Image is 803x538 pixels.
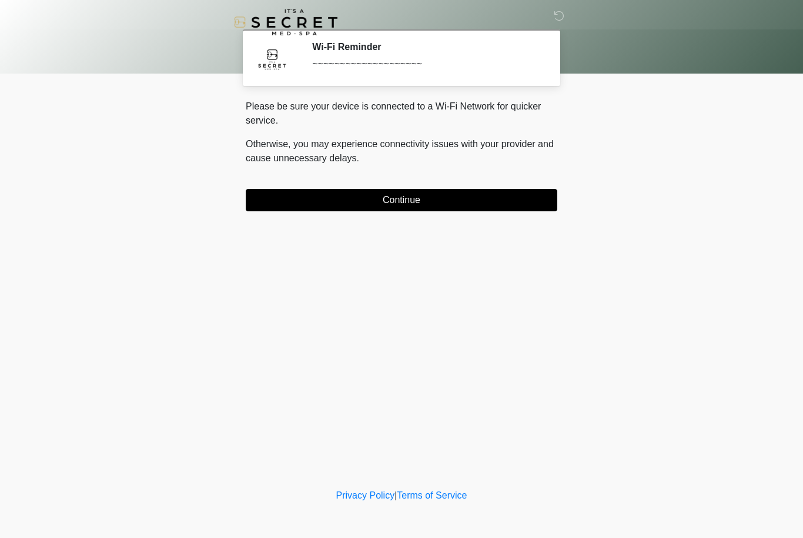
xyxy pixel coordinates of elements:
h2: Wi-Fi Reminder [312,41,540,52]
a: | [394,490,397,500]
a: Terms of Service [397,490,467,500]
p: Otherwise, you may experience connectivity issues with your provider and cause unnecessary delays [246,137,557,165]
button: Continue [246,189,557,211]
img: It's A Secret Med Spa Logo [234,9,337,35]
p: Please be sure your device is connected to a Wi-Fi Network for quicker service. [246,99,557,128]
img: Agent Avatar [255,41,290,77]
span: . [357,153,359,163]
div: ~~~~~~~~~~~~~~~~~~~~ [312,57,540,71]
a: Privacy Policy [336,490,395,500]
